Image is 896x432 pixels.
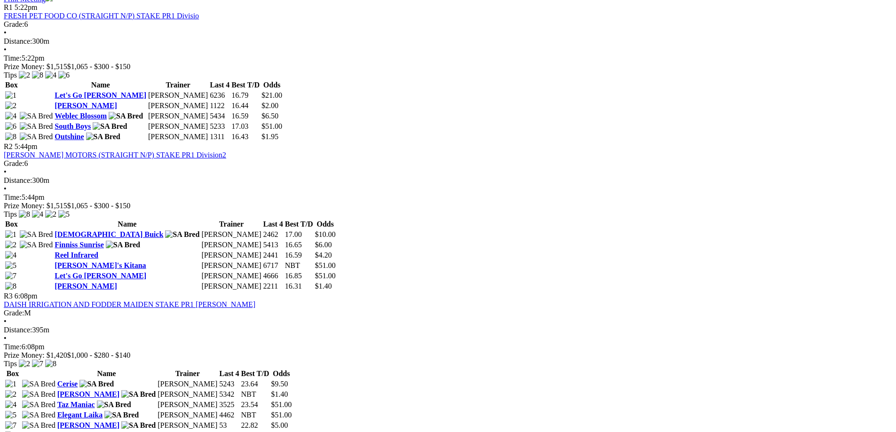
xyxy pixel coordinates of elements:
img: 7 [32,360,43,368]
th: Best T/D [241,369,270,378]
th: Odds [314,220,336,229]
img: 8 [45,360,56,368]
span: Tips [4,210,17,218]
a: FRESH PET FOOD CO (STRAIGHT N/P) STAKE PR1 Divisio [4,12,199,20]
img: 1 [5,380,16,388]
span: • [4,317,7,325]
img: SA Bred [22,401,56,409]
td: 6717 [263,261,284,270]
span: Box [5,220,18,228]
span: Grade: [4,159,24,167]
img: 5 [5,411,16,419]
td: 5413 [263,240,284,250]
img: 4 [45,71,56,79]
td: [PERSON_NAME] [157,379,218,389]
td: 53 [219,421,239,430]
td: NBT [241,410,270,420]
span: R1 [4,3,13,11]
span: $1,065 - $300 - $150 [67,202,131,210]
a: DAISH IRRIGATION AND FODDER MAIDEN STAKE PR1 [PERSON_NAME] [4,300,255,308]
a: Finniss Sunrise [55,241,103,249]
span: R2 [4,142,13,150]
img: 6 [58,71,70,79]
span: $6.00 [315,241,332,249]
td: [PERSON_NAME] [201,251,262,260]
img: SA Bred [106,241,140,249]
img: 6 [5,122,16,131]
td: 5233 [209,122,230,131]
span: $1,000 - $280 - $140 [67,351,131,359]
span: Distance: [4,37,32,45]
span: $1.40 [315,282,332,290]
span: $1.40 [271,390,288,398]
a: Cerise [57,380,78,388]
div: 300m [4,176,892,185]
span: $51.00 [315,272,335,280]
div: 395m [4,326,892,334]
th: Last 4 [209,80,230,90]
img: SA Bred [20,241,53,249]
img: 1 [5,91,16,100]
td: 2462 [263,230,284,239]
span: Box [7,369,19,377]
img: 1 [5,230,16,239]
img: SA Bred [121,390,156,399]
span: $10.00 [315,230,335,238]
a: Reel Infrared [55,251,98,259]
span: R3 [4,292,13,300]
td: 16.44 [231,101,260,110]
td: 22.82 [241,421,270,430]
span: $4.20 [315,251,332,259]
span: 6:08pm [15,292,38,300]
td: 17.03 [231,122,260,131]
td: 16.59 [231,111,260,121]
th: Name [54,220,200,229]
img: SA Bred [22,421,56,430]
span: Grade: [4,20,24,28]
td: 23.64 [241,379,270,389]
th: Best T/D [231,80,260,90]
td: 1311 [209,132,230,141]
img: SA Bred [97,401,131,409]
span: Grade: [4,309,24,317]
div: 5:22pm [4,54,892,63]
img: 4 [5,251,16,259]
td: 4462 [219,410,239,420]
td: [PERSON_NAME] [148,91,208,100]
img: 2 [19,71,30,79]
a: Taz Maniac [57,401,95,408]
img: SA Bred [79,380,114,388]
td: 2441 [263,251,284,260]
td: 3525 [219,400,239,409]
th: Odds [270,369,292,378]
img: 8 [19,210,30,219]
span: Time: [4,193,22,201]
span: • [4,168,7,176]
span: Distance: [4,176,32,184]
img: 5 [58,210,70,219]
div: Prize Money: $1,515 [4,202,892,210]
div: 5:44pm [4,193,892,202]
span: $5.00 [271,421,288,429]
img: 4 [32,210,43,219]
div: Prize Money: $1,420 [4,351,892,360]
img: SA Bred [20,122,53,131]
th: Trainer [157,369,218,378]
td: 5243 [219,379,239,389]
span: $51.00 [315,261,335,269]
td: 16.85 [285,271,314,281]
a: Let's Go [PERSON_NAME] [55,91,146,99]
th: Odds [261,80,283,90]
td: [PERSON_NAME] [201,240,262,250]
td: 2211 [263,282,284,291]
img: 2 [45,210,56,219]
img: 4 [5,401,16,409]
a: [PERSON_NAME] [57,390,119,398]
img: SA Bred [121,421,156,430]
td: [PERSON_NAME] [157,400,218,409]
td: 6236 [209,91,230,100]
td: [PERSON_NAME] [157,390,218,399]
td: [PERSON_NAME] [148,101,208,110]
div: Prize Money: $1,515 [4,63,892,71]
img: 8 [5,133,16,141]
